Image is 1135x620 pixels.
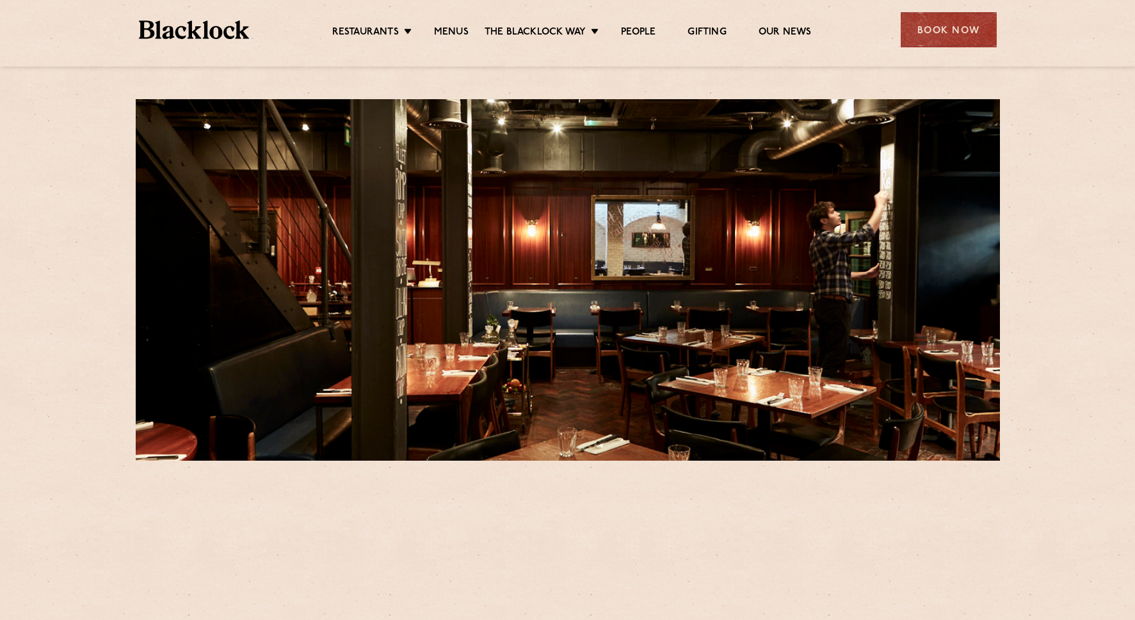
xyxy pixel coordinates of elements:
[688,26,726,40] a: Gifting
[332,26,399,40] a: Restaurants
[759,26,812,40] a: Our News
[139,20,250,39] img: BL_Textured_Logo-footer-cropped.svg
[901,12,997,47] div: Book Now
[485,26,586,40] a: The Blacklock Way
[621,26,656,40] a: People
[434,26,469,40] a: Menus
